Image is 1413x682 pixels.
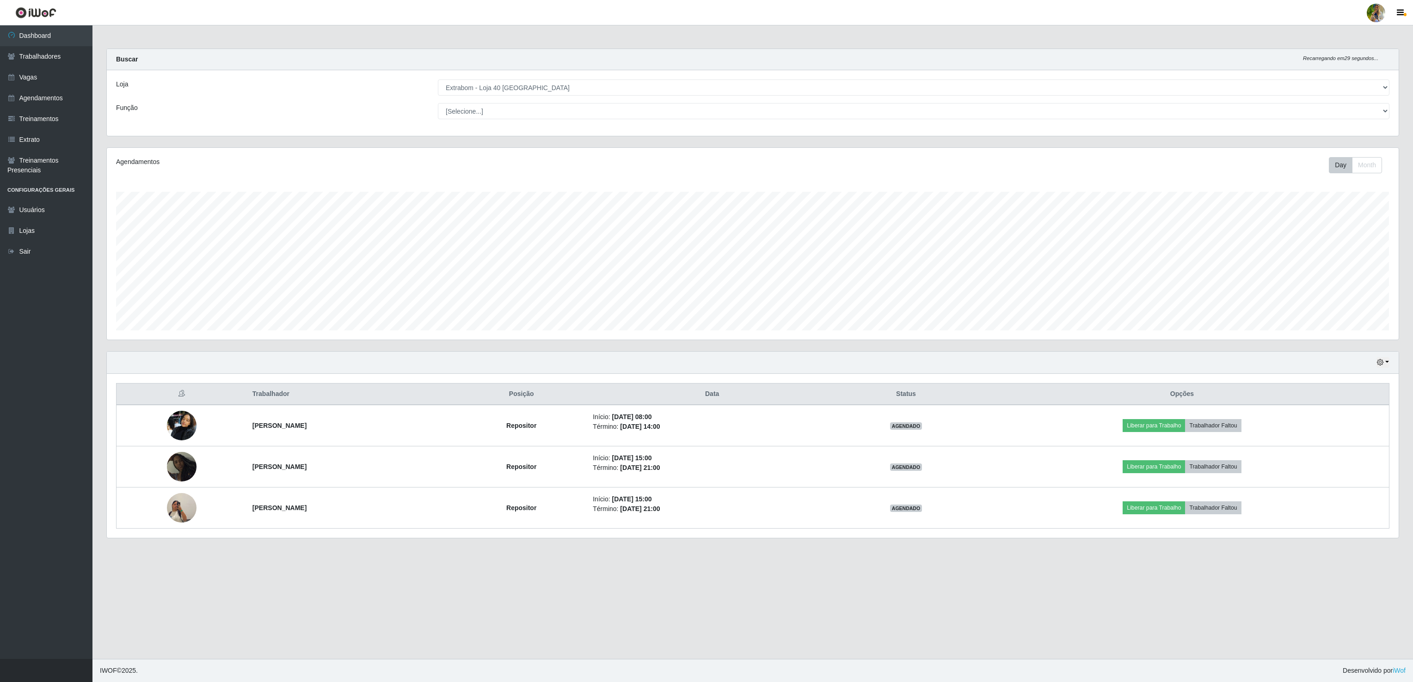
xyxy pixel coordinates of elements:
[252,463,307,470] strong: [PERSON_NAME]
[1343,666,1406,676] span: Desenvolvido por
[1393,667,1406,674] a: iWof
[620,423,660,430] time: [DATE] 14:00
[15,7,56,18] img: CoreUI Logo
[1329,157,1389,173] div: Toolbar with button groups
[1185,460,1241,473] button: Trabalhador Faltou
[1123,501,1185,514] button: Liberar para Trabalho
[167,406,197,445] img: 1755522333541.jpeg
[612,495,651,503] time: [DATE] 15:00
[100,667,117,674] span: IWOF
[593,463,831,473] li: Término:
[593,412,831,422] li: Início:
[890,422,922,430] span: AGENDADO
[167,452,197,481] img: 1754244983341.jpeg
[506,504,536,511] strong: Repositor
[252,504,307,511] strong: [PERSON_NAME]
[1185,501,1241,514] button: Trabalhador Faltou
[455,384,587,405] th: Posição
[506,422,536,429] strong: Repositor
[116,55,138,63] strong: Buscar
[1123,419,1185,432] button: Liberar para Trabalho
[116,103,138,113] label: Função
[1329,157,1382,173] div: First group
[890,463,922,471] span: AGENDADO
[612,413,651,420] time: [DATE] 08:00
[1123,460,1185,473] button: Liberar para Trabalho
[593,494,831,504] li: Início:
[116,79,128,89] label: Loja
[1185,419,1241,432] button: Trabalhador Faltou
[593,504,831,514] li: Término:
[1352,157,1382,173] button: Month
[593,453,831,463] li: Início:
[620,505,660,512] time: [DATE] 21:00
[506,463,536,470] strong: Repositor
[612,454,651,462] time: [DATE] 15:00
[247,384,455,405] th: Trabalhador
[837,384,975,405] th: Status
[620,464,660,471] time: [DATE] 21:00
[167,481,197,534] img: 1754244440146.jpeg
[1303,55,1378,61] i: Recarregando em 29 segundos...
[975,384,1389,405] th: Opções
[1329,157,1352,173] button: Day
[100,666,138,676] span: © 2025 .
[890,505,922,512] span: AGENDADO
[116,157,639,167] div: Agendamentos
[593,422,831,432] li: Término:
[587,384,837,405] th: Data
[252,422,307,429] strong: [PERSON_NAME]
